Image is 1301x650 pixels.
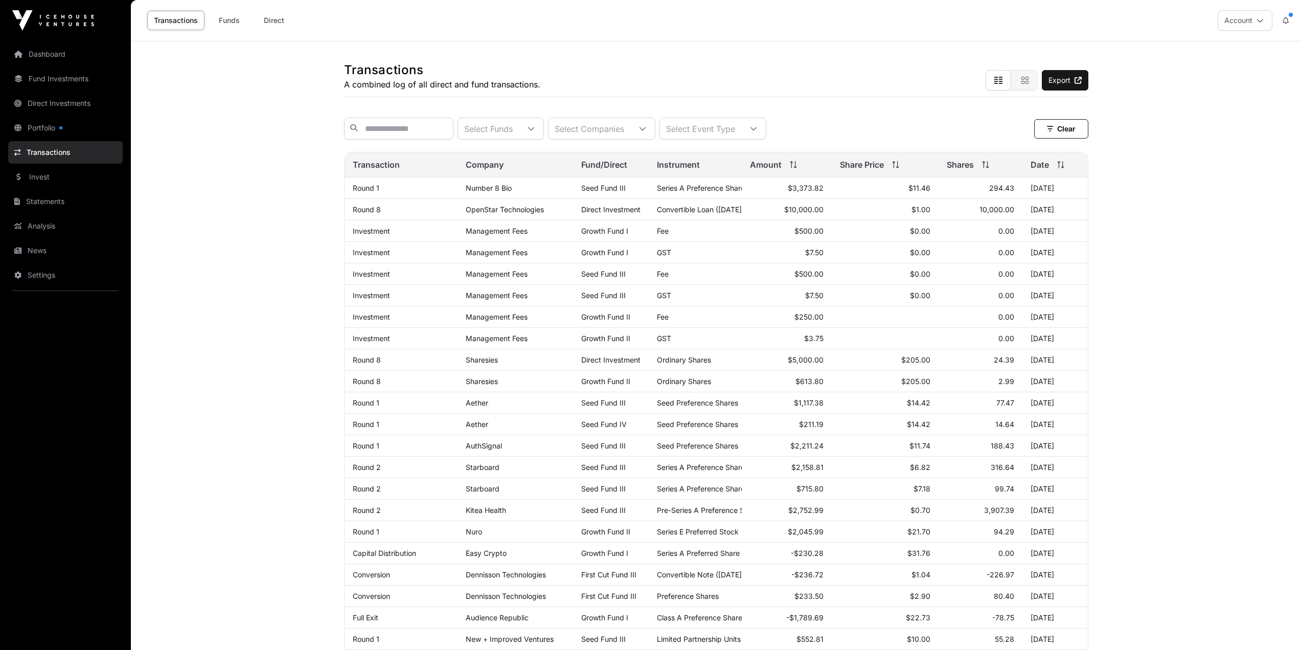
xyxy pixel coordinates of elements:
a: Seed Fund III [581,635,626,643]
td: [DATE] [1022,478,1088,500]
td: $2,158.81 [742,457,832,478]
a: Round 1 [353,527,379,536]
td: [DATE] [1022,500,1088,521]
span: 188.43 [991,441,1014,450]
a: Fund Investments [8,68,123,90]
a: Transactions [147,11,204,30]
span: 94.29 [994,527,1014,536]
span: Ordinary Shares [657,355,711,364]
span: Share Price [840,159,884,171]
a: Investment [353,291,390,300]
span: $31.76 [907,549,930,557]
a: Export [1042,70,1088,91]
td: $2,211.24 [742,435,832,457]
a: Sharesies [466,355,498,364]
a: Seed Fund III [581,184,626,192]
span: 0.00 [998,334,1014,343]
td: [DATE] [1022,607,1088,629]
span: Seed Preference Shares [657,398,738,407]
p: Management Fees [466,334,565,343]
span: $0.00 [910,227,930,235]
button: Account [1218,10,1272,31]
p: Management Fees [466,227,565,235]
p: Management Fees [466,248,565,257]
a: Aether [466,420,488,429]
a: Dennisson Technologies [466,570,546,579]
a: Investment [353,270,390,278]
span: Company [466,159,504,171]
iframe: Chat Widget [1250,601,1301,650]
span: -78.75 [992,613,1014,622]
span: Series E Preferred Stock [657,527,739,536]
a: Settings [8,264,123,286]
a: Seed Fund III [581,441,626,450]
td: -$1,789.69 [742,607,832,629]
span: 0.00 [998,227,1014,235]
span: Fee [657,270,669,278]
span: Limited Partnership Units [657,635,741,643]
a: Kitea Health [466,506,506,514]
a: Statements [8,190,123,213]
span: $0.00 [910,270,930,278]
td: $10,000.00 [742,199,832,220]
span: -226.97 [987,570,1014,579]
a: Starboard [466,484,499,493]
a: Investment [353,248,390,257]
a: Growth Fund II [581,334,630,343]
a: Portfolio [8,117,123,139]
span: 99.74 [995,484,1014,493]
td: [DATE] [1022,263,1088,285]
td: [DATE] [1022,543,1088,564]
a: Audience Republic [466,613,529,622]
span: Direct Investment [581,205,641,214]
span: $0.70 [910,506,930,514]
a: Dashboard [8,43,123,65]
td: $552.81 [742,629,832,650]
span: $22.73 [906,613,930,622]
span: 10,000.00 [979,205,1014,214]
span: Convertible Note ([DATE]) [657,570,744,579]
span: $7.18 [914,484,930,493]
a: Round 1 [353,441,379,450]
a: Number 8 Bio [466,184,512,192]
span: Instrument [657,159,700,171]
span: Series A Preference Shares [657,484,748,493]
td: [DATE] [1022,629,1088,650]
a: Round 2 [353,463,381,472]
span: Ordinary Shares [657,377,711,386]
a: Analysis [8,215,123,237]
a: News [8,239,123,262]
span: $14.42 [907,420,930,429]
p: Management Fees [466,312,565,321]
a: Sharesies [466,377,498,386]
a: Seed Fund III [581,398,626,407]
span: $0.00 [910,248,930,257]
a: Seed Fund III [581,506,626,514]
a: Round 1 [353,184,379,192]
p: Management Fees [466,270,565,278]
td: [DATE] [1022,457,1088,478]
a: Invest [8,166,123,188]
span: 2.99 [998,377,1014,386]
span: $1.04 [911,570,930,579]
a: Conversion [353,592,390,600]
span: $6.82 [910,463,930,472]
td: [DATE] [1022,586,1088,607]
td: $233.50 [742,586,832,607]
span: 0.00 [998,270,1014,278]
td: [DATE] [1022,220,1088,242]
td: [DATE] [1022,177,1088,199]
a: Direct [254,11,294,30]
span: Direct Investment [581,355,641,364]
a: OpenStar Technologies [466,205,544,214]
td: [DATE] [1022,349,1088,371]
td: [DATE] [1022,521,1088,543]
a: New + Improved Ventures [466,635,554,643]
span: 80.40 [994,592,1014,600]
td: [DATE] [1022,392,1088,414]
p: A combined log of all direct and fund transactions. [344,78,540,91]
span: Fund/Direct [581,159,627,171]
span: 294.43 [989,184,1014,192]
div: Select Event Type [660,118,741,139]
